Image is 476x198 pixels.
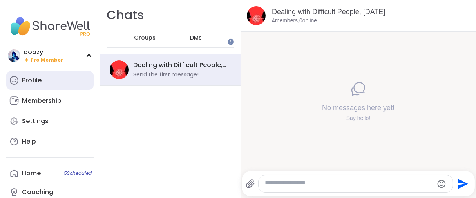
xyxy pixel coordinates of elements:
a: Dealing with Difficult People, [DATE] [272,8,385,16]
img: Dealing with Difficult People, Sep 15 [110,60,129,79]
div: Say hello! [322,114,395,122]
span: Groups [134,34,156,42]
iframe: Spotlight [228,39,234,45]
div: Dealing with Difficult People, [DATE] [133,61,226,69]
span: Pro Member [31,57,63,64]
div: Coaching [22,188,53,196]
span: 5 Scheduled [64,170,92,176]
div: doozy [24,48,63,56]
img: Dealing with Difficult People, Sep 15 [247,6,266,25]
a: Home5Scheduled [6,164,94,183]
img: doozy [8,49,20,62]
div: Profile [22,76,42,85]
div: Settings [22,117,49,125]
a: Settings [6,112,94,131]
h4: No messages here yet! [322,103,395,113]
img: ShareWell Nav Logo [6,13,94,40]
a: Help [6,132,94,151]
button: Send [453,175,471,193]
span: DMs [190,34,202,42]
div: Membership [22,96,62,105]
a: Profile [6,71,94,90]
div: Help [22,137,36,146]
textarea: Type your message [265,179,434,189]
div: Home [22,169,41,178]
h1: Chats [107,6,144,24]
div: Send the first message! [133,71,199,79]
button: Emoji picker [437,179,446,189]
a: Membership [6,91,94,110]
p: 4 members, 0 online [272,17,317,25]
